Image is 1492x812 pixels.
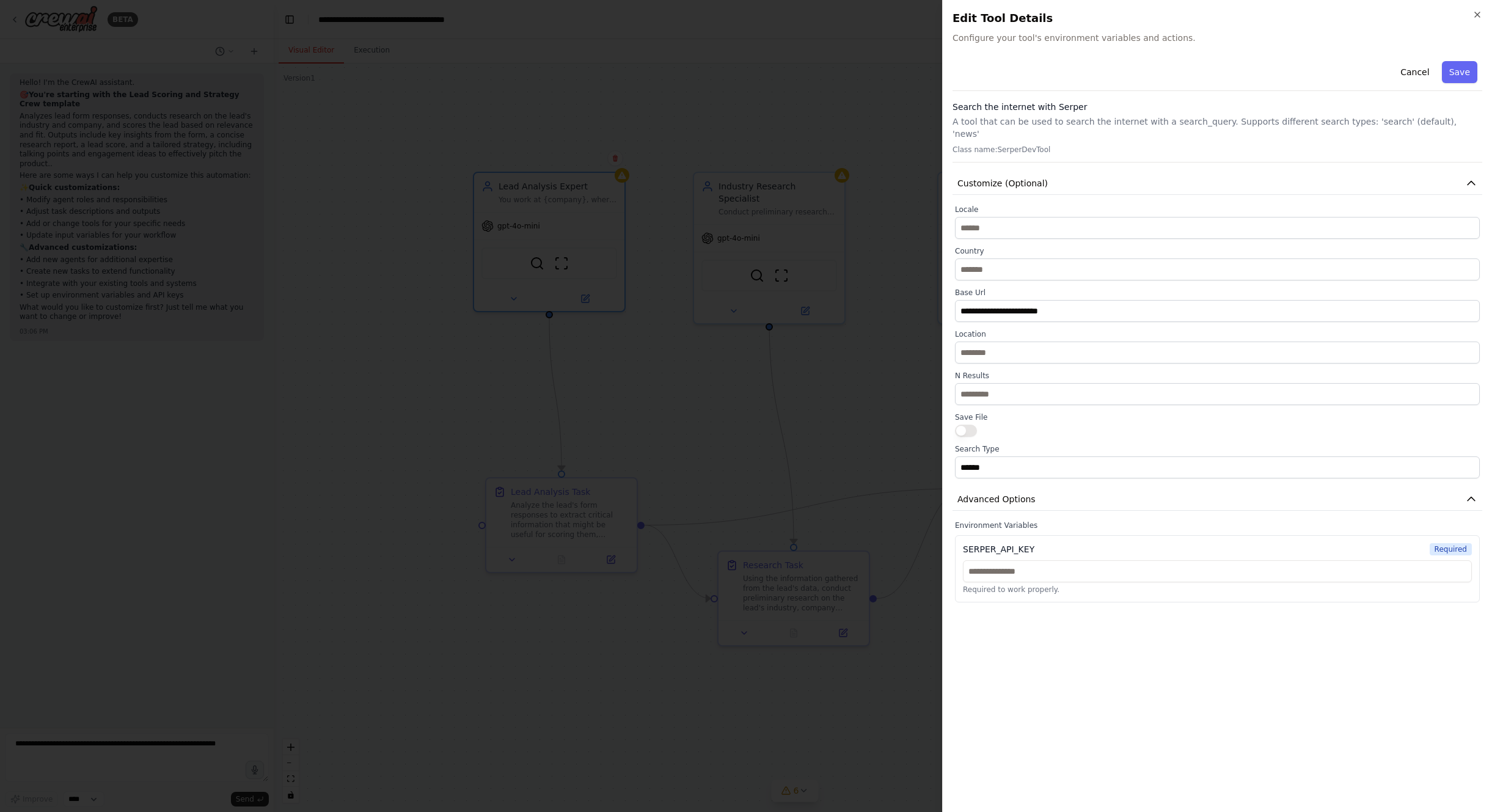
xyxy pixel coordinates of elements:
h3: Search the internet with Serper [953,101,1482,113]
span: Customize (Optional) [957,177,1048,189]
h2: Edit Tool Details [953,10,1482,27]
label: Location [955,329,1480,339]
button: Save [1442,61,1477,83]
p: A tool that can be used to search the internet with a search_query. Supports different search typ... [953,115,1482,140]
label: Locale [955,205,1480,214]
label: Base Url [955,288,1480,298]
p: Class name: SerperDevTool [953,145,1482,155]
label: Save File [955,412,1480,422]
label: Country [955,246,1480,256]
span: Required [1430,543,1472,555]
label: N Results [955,371,1480,381]
label: Environment Variables [955,521,1480,530]
span: Configure your tool's environment variables and actions. [953,32,1482,44]
button: Cancel [1393,61,1436,83]
button: Customize (Optional) [953,172,1482,195]
div: SERPER_API_KEY [963,543,1034,555]
span: Advanced Options [957,493,1036,505]
label: Search Type [955,444,1480,454]
p: Required to work properly. [963,585,1472,594]
button: Advanced Options [953,488,1482,511]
